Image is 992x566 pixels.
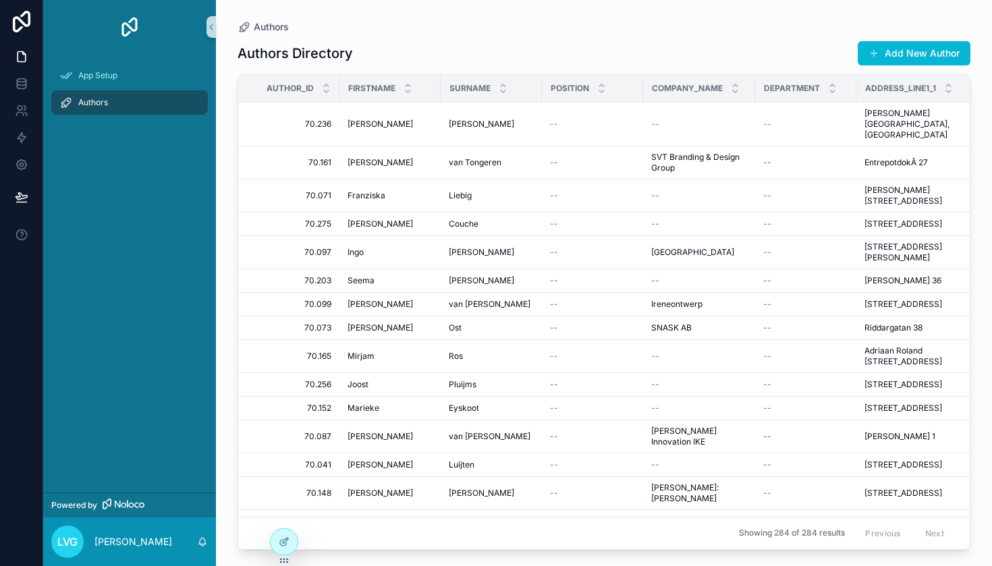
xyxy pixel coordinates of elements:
[651,247,734,258] span: [GEOGRAPHIC_DATA]
[651,299,747,310] a: Ireneontwerp
[254,431,331,442] span: 70.087
[550,299,558,310] span: --
[864,299,942,310] span: [STREET_ADDRESS]
[119,16,140,38] img: App logo
[864,242,979,263] a: [STREET_ADDRESS][PERSON_NAME]
[238,20,289,34] a: Authors
[348,299,413,310] span: [PERSON_NAME]
[864,219,979,229] a: [STREET_ADDRESS]
[651,516,747,527] a: Human Mind Institute
[449,322,534,333] a: Ost
[449,247,534,258] a: [PERSON_NAME]
[348,431,413,442] span: [PERSON_NAME]
[763,322,848,333] a: --
[864,403,942,414] span: [STREET_ADDRESS]
[763,516,771,527] span: --
[254,488,331,499] span: 70.148
[858,41,970,65] button: Add New Author
[763,322,771,333] span: --
[348,459,413,470] span: [PERSON_NAME]
[651,379,747,390] a: --
[550,322,635,333] a: --
[254,299,331,310] a: 70.099
[864,322,979,333] a: Riddargatan 38
[348,219,413,229] span: [PERSON_NAME]
[78,97,108,108] span: Authors
[864,322,922,333] span: Riddargatan 38
[763,431,771,442] span: --
[254,351,331,362] a: 70.165
[254,157,331,168] a: 70.161
[763,157,848,168] a: --
[254,322,331,333] a: 70.073
[763,299,771,310] span: --
[449,275,514,286] span: [PERSON_NAME]
[348,247,433,258] a: Ingo
[550,516,635,527] a: --
[449,219,478,229] span: Couche
[449,299,534,310] a: van [PERSON_NAME]
[254,403,331,414] a: 70.152
[764,83,820,94] span: Department
[57,534,78,550] span: LvG
[254,275,331,286] a: 70.203
[651,219,747,229] a: --
[763,190,771,201] span: --
[651,482,747,504] a: [PERSON_NAME]:[PERSON_NAME]
[348,379,433,390] a: Joost
[651,119,747,130] a: --
[763,119,771,130] span: --
[348,351,433,362] a: Mirjam
[254,459,331,470] a: 70.041
[550,431,558,442] span: --
[651,351,659,362] span: --
[449,190,534,201] a: Liebig
[348,119,413,130] span: [PERSON_NAME]
[763,219,771,229] span: --
[864,459,979,470] a: [STREET_ADDRESS]
[864,345,979,367] a: Adriaan Roland [STREET_ADDRESS]
[864,488,942,499] span: [STREET_ADDRESS]
[864,488,979,499] a: [STREET_ADDRESS]
[763,275,848,286] a: --
[254,190,331,201] a: 70.071
[864,431,935,442] span: [PERSON_NAME] 1
[739,528,845,539] span: Showing 284 of 284 results
[651,459,659,470] span: --
[763,351,848,362] a: --
[348,275,375,286] span: Seema
[550,219,635,229] a: --
[550,322,558,333] span: --
[550,459,558,470] span: --
[550,379,558,390] span: --
[864,108,979,140] span: [PERSON_NAME][GEOGRAPHIC_DATA], [GEOGRAPHIC_DATA]
[651,516,732,527] span: Human Mind Institute
[864,157,928,168] span: EntrepotdokÂ 27
[449,516,480,527] span: Hlavacs
[254,379,331,390] span: 70.256
[763,275,771,286] span: --
[651,322,747,333] a: SNASK AB
[348,190,433,201] a: Franziska
[267,83,314,94] span: Author_id
[864,185,979,206] span: [PERSON_NAME][STREET_ADDRESS]
[449,431,530,442] span: van [PERSON_NAME]
[550,299,635,310] a: --
[865,83,936,94] span: Address_line1_1
[651,190,747,201] a: --
[651,403,659,414] span: --
[864,379,942,390] span: [STREET_ADDRESS]
[652,83,723,94] span: Company_name
[864,403,979,414] a: [STREET_ADDRESS]
[550,403,558,414] span: --
[348,459,433,470] a: [PERSON_NAME]
[550,247,558,258] span: --
[763,190,848,201] a: --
